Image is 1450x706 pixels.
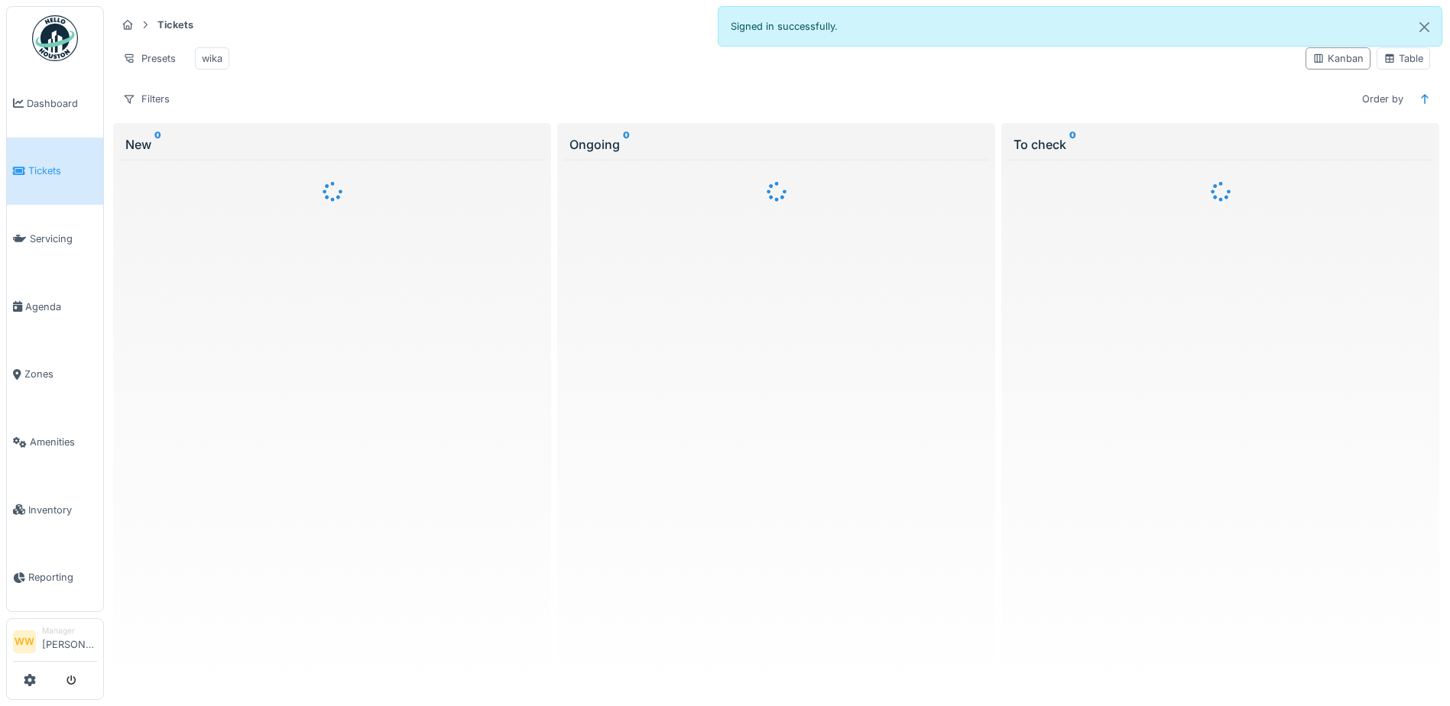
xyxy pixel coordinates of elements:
[1069,135,1076,154] sup: 0
[1312,51,1364,66] div: Kanban
[42,625,97,658] li: [PERSON_NAME]
[1384,51,1423,66] div: Table
[7,138,103,206] a: Tickets
[1355,88,1410,110] div: Order by
[27,96,97,111] span: Dashboard
[116,47,183,70] div: Presets
[13,625,97,662] a: WW Manager[PERSON_NAME]
[42,625,97,636] div: Manager
[718,6,1443,47] div: Signed in successfully.
[202,51,222,66] div: wika
[7,205,103,273] a: Servicing
[569,135,983,154] div: Ongoing
[7,273,103,341] a: Agenda
[7,408,103,476] a: Amenities
[7,544,103,612] a: Reporting
[151,18,199,32] strong: Tickets
[25,300,97,314] span: Agenda
[7,476,103,544] a: Inventory
[28,164,97,178] span: Tickets
[1407,7,1442,47] button: Close
[30,435,97,449] span: Amenities
[154,135,161,154] sup: 0
[28,570,97,585] span: Reporting
[30,232,97,246] span: Servicing
[125,135,539,154] div: New
[1014,135,1427,154] div: To check
[13,630,36,653] li: WW
[116,88,177,110] div: Filters
[7,341,103,409] a: Zones
[24,367,97,381] span: Zones
[623,135,630,154] sup: 0
[7,70,103,138] a: Dashboard
[28,503,97,517] span: Inventory
[32,15,78,61] img: Badge_color-CXgf-gQk.svg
